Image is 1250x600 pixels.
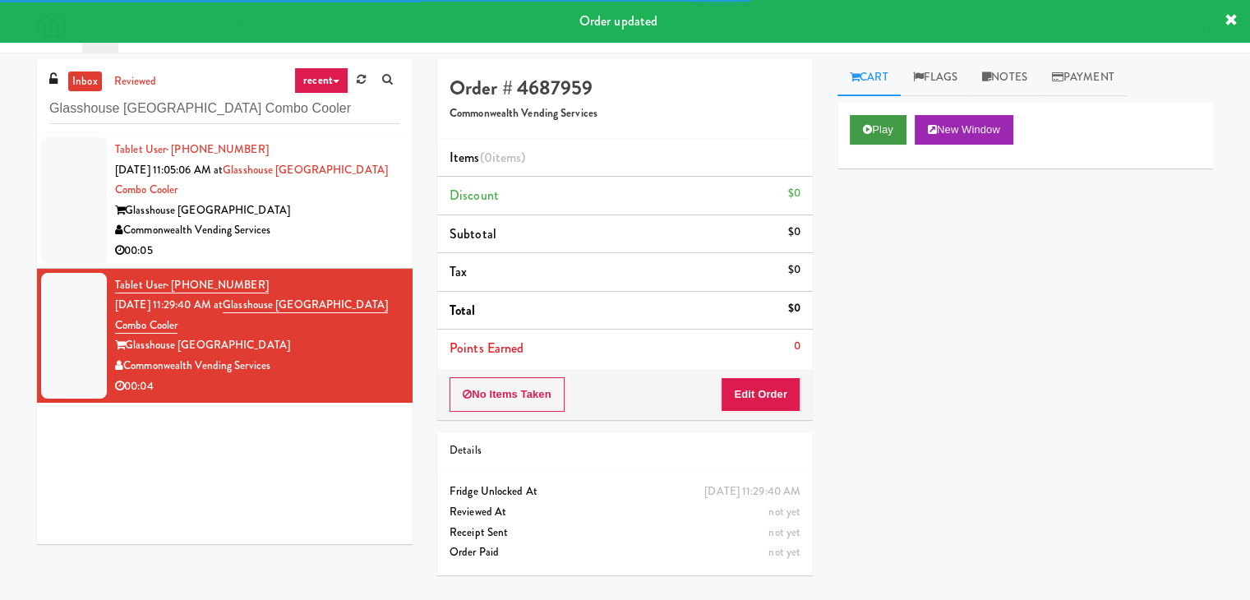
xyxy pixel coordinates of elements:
[115,376,400,397] div: 00:04
[788,183,800,204] div: $0
[788,260,800,280] div: $0
[901,59,971,96] a: Flags
[450,148,525,167] span: Items
[768,524,800,540] span: not yet
[68,72,102,92] a: inbox
[115,277,269,293] a: Tablet User· [PHONE_NUMBER]
[450,377,565,412] button: No Items Taken
[450,77,800,99] h4: Order # 4687959
[450,542,800,563] div: Order Paid
[970,59,1040,96] a: Notes
[768,504,800,519] span: not yet
[915,115,1013,145] button: New Window
[450,482,800,502] div: Fridge Unlocked At
[115,335,400,356] div: Glasshouse [GEOGRAPHIC_DATA]
[115,297,388,334] a: Glasshouse [GEOGRAPHIC_DATA] Combo Cooler
[768,544,800,560] span: not yet
[450,186,499,205] span: Discount
[115,356,400,376] div: Commonwealth Vending Services
[37,269,413,404] li: Tablet User· [PHONE_NUMBER][DATE] 11:29:40 AM atGlasshouse [GEOGRAPHIC_DATA] Combo CoolerGlasshou...
[110,72,161,92] a: reviewed
[788,222,800,242] div: $0
[115,141,269,157] a: Tablet User· [PHONE_NUMBER]
[450,441,800,461] div: Details
[49,94,400,124] input: Search vision orders
[166,141,269,157] span: · [PHONE_NUMBER]
[450,262,467,281] span: Tax
[450,502,800,523] div: Reviewed At
[37,133,413,269] li: Tablet User· [PHONE_NUMBER][DATE] 11:05:06 AM atGlasshouse [GEOGRAPHIC_DATA] Combo CoolerGlasshou...
[704,482,800,502] div: [DATE] 11:29:40 AM
[480,148,526,167] span: (0 )
[450,224,496,243] span: Subtotal
[794,336,800,357] div: 0
[450,339,524,358] span: Points Earned
[166,277,269,293] span: · [PHONE_NUMBER]
[788,298,800,319] div: $0
[294,67,348,94] a: recent
[579,12,657,30] span: Order updated
[115,162,388,198] a: Glasshouse [GEOGRAPHIC_DATA] Combo Cooler
[721,377,800,412] button: Edit Order
[492,148,522,167] ng-pluralize: items
[450,108,800,120] h5: Commonwealth Vending Services
[115,241,400,261] div: 00:05
[115,220,400,241] div: Commonwealth Vending Services
[450,523,800,543] div: Receipt Sent
[115,201,400,221] div: Glasshouse [GEOGRAPHIC_DATA]
[1040,59,1127,96] a: Payment
[850,115,906,145] button: Play
[450,301,476,320] span: Total
[837,59,901,96] a: Cart
[115,297,223,312] span: [DATE] 11:29:40 AM at
[115,162,223,178] span: [DATE] 11:05:06 AM at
